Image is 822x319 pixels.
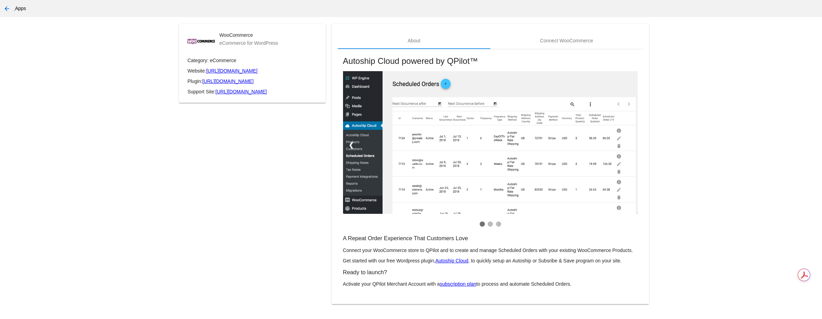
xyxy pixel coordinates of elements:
p: Plugin: [187,78,317,84]
mat-card-subtitle: eCommerce for WordPress [219,40,278,46]
div: About [408,38,420,43]
a: [URL][DOMAIN_NAME] [206,68,258,74]
mat-icon: arrow_back [3,5,11,13]
p: Website: [187,68,317,74]
p: Get started with our free Wordpress plugin, , to quickly setup an Autoship or Subsribe & Save pro... [343,258,638,263]
div: Connect WooCommerce [540,38,593,43]
h3: A Repeat Order Experience That Customers Love [343,235,638,242]
a: [URL][DOMAIN_NAME] [215,89,267,94]
img: cb168c88-e879-4cc9-8509-7920f572d3b5 [187,39,215,44]
mat-card-title: Autoship Cloud powered by QPilot™ [343,56,638,66]
p: Category: eCommerce [187,58,317,63]
img: 45327e7e-6d80-471c-b996-4055995bf388 [343,71,638,214]
p: Support Site: [187,89,317,94]
mat-card-title: WooCommerce [219,32,278,38]
a: Autoship Cloud [435,258,468,263]
p: Activate your QPilot Merchant Account with a to process and automate Scheduled Orders. [343,281,638,287]
a: [URL][DOMAIN_NAME] [202,78,254,84]
p: Connect your WooCommerce store to QPilot and to create and manage Scheduled Orders with your exis... [343,247,638,253]
h3: Ready to launch? [343,269,638,276]
a: ❮ [343,136,359,154]
a: ❯ [622,136,638,154]
a: subscription plan [440,281,476,287]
